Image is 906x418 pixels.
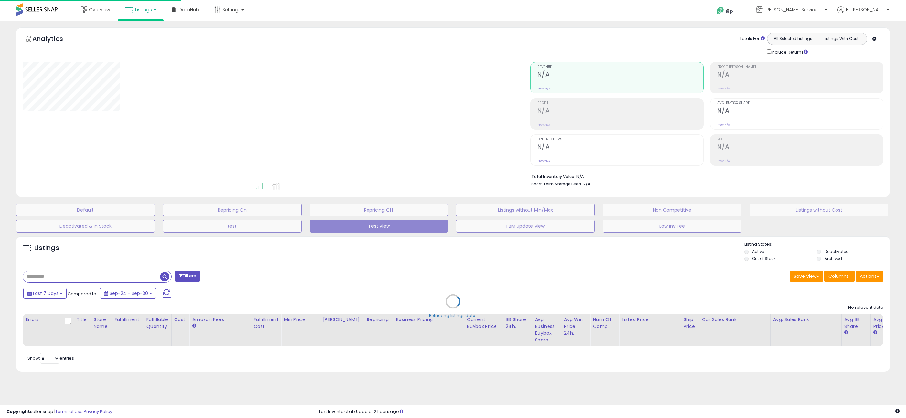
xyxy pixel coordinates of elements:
span: Overview [89,6,110,13]
span: [PERSON_NAME] Services LLC [764,6,823,13]
b: Short Term Storage Fees: [531,181,582,187]
div: Retrieving listings data.. [429,313,477,319]
button: Default [16,204,155,216]
h2: N/A [538,143,703,152]
button: FBM Update View [456,220,595,233]
li: N/A [531,172,879,180]
span: ROI [717,138,883,141]
button: Test View [310,220,448,233]
button: Low Inv Fee [603,220,741,233]
span: Ordered Items [538,138,703,141]
button: Listings With Cost [817,35,865,43]
span: Avg. Buybox Share [717,101,883,105]
small: Prev: N/A [538,159,550,163]
span: Revenue [538,65,703,69]
span: Hi [PERSON_NAME] [846,6,885,13]
div: Totals For [740,36,765,42]
span: N/A [583,181,591,187]
small: Prev: N/A [717,123,730,127]
h2: N/A [538,107,703,116]
button: test [163,220,302,233]
button: Listings without Min/Max [456,204,595,216]
button: Repricing On [163,204,302,216]
button: Listings without Cost [750,204,888,216]
div: Include Returns [762,48,815,56]
i: Get Help [716,6,724,15]
span: Profit [PERSON_NAME] [717,65,883,69]
span: Profit [538,101,703,105]
button: All Selected Listings [769,35,817,43]
a: Hi [PERSON_NAME] [837,6,889,21]
small: Prev: N/A [538,87,550,90]
span: DataHub [179,6,199,13]
small: Prev: N/A [717,87,730,90]
h5: Analytics [32,34,76,45]
span: Help [724,8,733,14]
a: Help [711,2,746,21]
button: Repricing Off [310,204,448,216]
h2: N/A [717,71,883,79]
button: Deactivated & In Stock [16,220,155,233]
small: Prev: N/A [717,159,730,163]
b: Total Inventory Value: [531,174,575,179]
h2: N/A [717,107,883,116]
h2: N/A [717,143,883,152]
span: Listings [135,6,152,13]
h2: N/A [538,71,703,79]
small: Prev: N/A [538,123,550,127]
button: Non Competitive [603,204,741,216]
